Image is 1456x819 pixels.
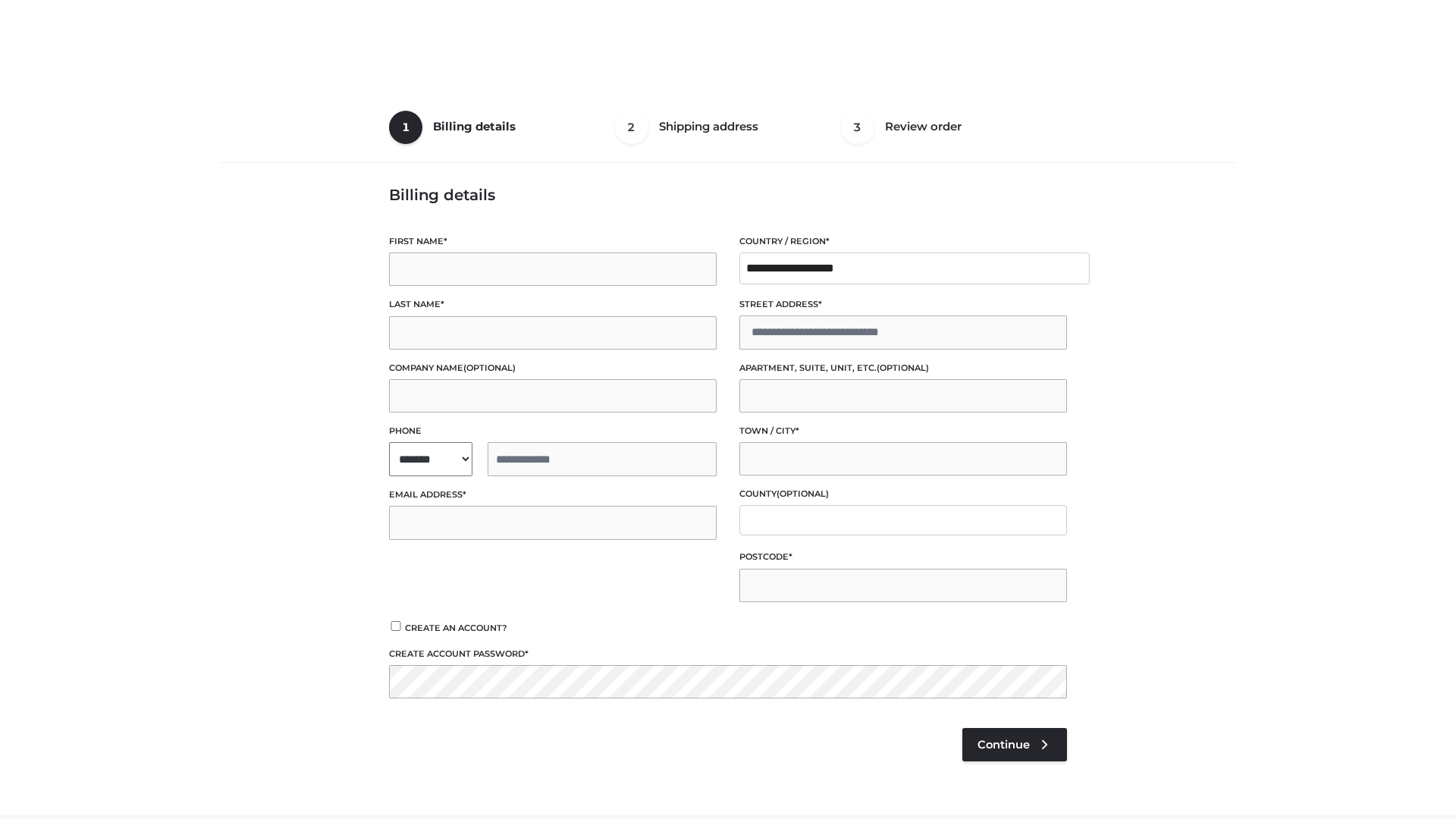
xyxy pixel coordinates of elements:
span: 2 [615,111,648,144]
span: Review order [885,119,962,133]
label: Country / Region [739,234,1067,249]
label: Street address [739,297,1067,312]
span: Continue [977,738,1030,752]
span: 1 [389,111,422,144]
label: Phone [389,424,717,438]
input: Create an account? [389,621,403,631]
span: 3 [841,111,874,144]
label: Email address [389,488,717,502]
label: County [739,487,1067,501]
h3: Billing details [389,186,1067,204]
span: (optional) [463,362,516,373]
span: (optional) [777,488,829,499]
a: Continue [962,728,1067,761]
span: Shipping address [659,119,758,133]
span: Billing details [433,119,516,133]
label: Last name [389,297,717,312]
label: Company name [389,361,717,375]
label: Create account password [389,647,1067,661]
label: Apartment, suite, unit, etc. [739,361,1067,375]
span: (optional) [877,362,929,373]
label: First name [389,234,717,249]
label: Postcode [739,550,1067,564]
span: Create an account? [405,623,507,633]
label: Town / City [739,424,1067,438]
